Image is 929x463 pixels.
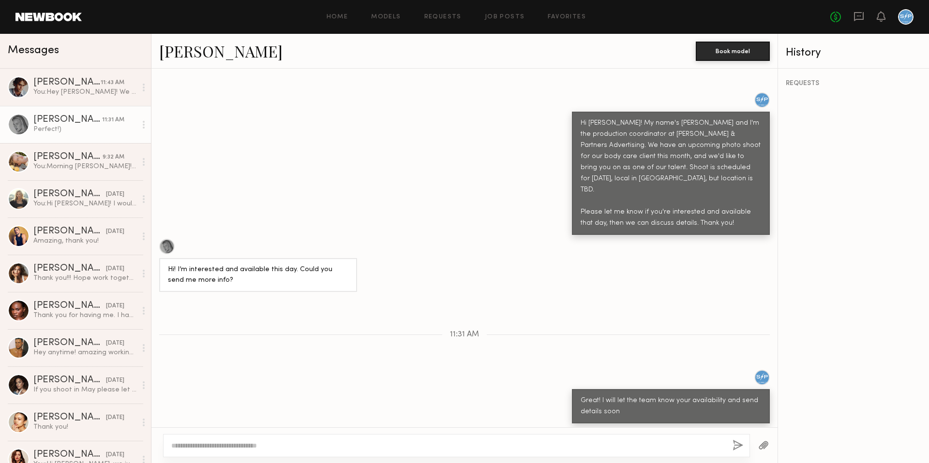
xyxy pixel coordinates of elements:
[33,227,106,236] div: [PERSON_NAME]
[327,14,348,20] a: Home
[33,338,106,348] div: [PERSON_NAME]
[106,376,124,385] div: [DATE]
[581,395,761,418] div: Great! I will let the team know your availability and send details soon
[106,190,124,199] div: [DATE]
[371,14,401,20] a: Models
[33,115,102,125] div: [PERSON_NAME]
[33,413,106,422] div: [PERSON_NAME]
[485,14,525,20] a: Job Posts
[106,339,124,348] div: [DATE]
[33,199,136,208] div: You: Hi [PERSON_NAME]! I would like to book you for your full day rate of $1020 to shoot on [DATE...
[8,45,59,56] span: Messages
[106,264,124,274] div: [DATE]
[103,153,124,162] div: 9:32 AM
[33,189,106,199] div: [PERSON_NAME]
[786,47,921,58] div: History
[33,78,101,87] div: [PERSON_NAME]
[424,14,462,20] a: Requests
[581,118,761,229] div: Hi [PERSON_NAME]! My name's [PERSON_NAME] and I'm the production coordinator at [PERSON_NAME] & P...
[101,78,124,87] div: 11:43 AM
[106,227,124,236] div: [DATE]
[33,301,106,311] div: [PERSON_NAME]
[33,264,106,274] div: [PERSON_NAME]
[33,422,136,432] div: Thank you!
[696,46,770,55] a: Book model
[33,348,136,357] div: Hey anytime! amazing working with you too [PERSON_NAME]! Amazing crew and I had a great time.
[33,376,106,385] div: [PERSON_NAME]
[33,385,136,394] div: If you shoot in May please let me know I’ll be in La and available
[33,125,136,134] div: Perfect!)
[33,87,136,97] div: You: Hey [PERSON_NAME]! We are going to have another model on this shoot, and we will need both t...
[548,14,586,20] a: Favorites
[106,302,124,311] div: [DATE]
[33,162,136,171] div: You: Morning [PERSON_NAME]! Hope you had a nice weekend! For the shoot, we are looking to book yo...
[106,413,124,422] div: [DATE]
[106,450,124,460] div: [DATE]
[450,331,479,339] span: 11:31 AM
[102,116,124,125] div: 11:31 AM
[33,236,136,246] div: Amazing, thank you!
[33,152,103,162] div: [PERSON_NAME]
[786,80,921,87] div: REQUESTS
[159,41,283,61] a: [PERSON_NAME]
[33,311,136,320] div: Thank you for having me. I had a great time!
[33,274,136,283] div: Thank you!!! Hope work together again 💘
[33,450,106,460] div: [PERSON_NAME]
[696,42,770,61] button: Book model
[168,264,348,287] div: Hi! I’m interested and available this day. Could you send me more info?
